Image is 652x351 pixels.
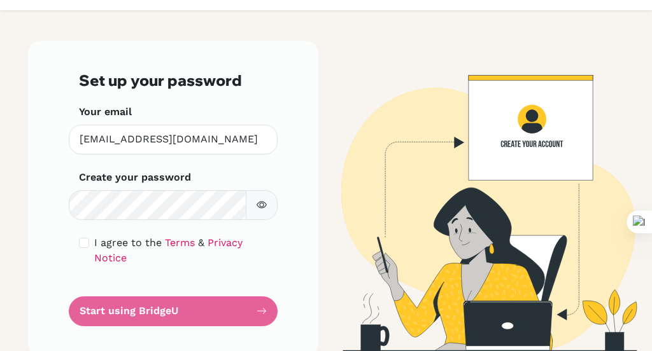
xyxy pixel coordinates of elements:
span: & [198,237,204,249]
label: Your email [79,104,132,120]
input: Insert your email* [69,125,278,155]
label: Create your password [79,170,191,185]
h3: Set up your password [79,71,267,89]
span: I agree to the [94,237,162,249]
a: Terms [165,237,195,249]
a: Privacy Notice [94,237,243,264]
